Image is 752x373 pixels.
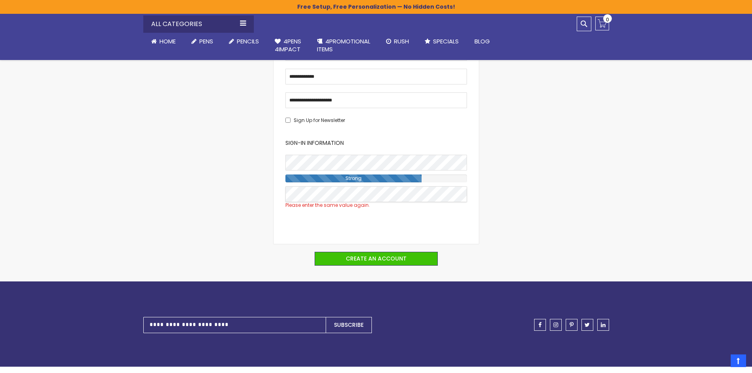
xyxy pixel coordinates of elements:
[417,33,467,50] a: Specials
[309,33,378,58] a: 4PROMOTIONALITEMS
[184,33,221,50] a: Pens
[221,33,267,50] a: Pencils
[315,252,438,266] button: Create an Account
[585,322,590,328] span: twitter
[601,322,606,328] span: linkedin
[731,354,746,367] a: Top
[343,175,364,182] span: Strong
[159,37,176,45] span: Home
[570,322,574,328] span: pinterest
[433,37,459,45] span: Specials
[538,322,542,328] span: facebook
[199,37,213,45] span: Pens
[566,319,578,331] a: pinterest
[237,37,259,45] span: Pencils
[317,37,370,53] span: 4PROMOTIONAL ITEMS
[334,321,364,329] span: Subscribe
[346,255,407,262] span: Create an Account
[606,16,609,23] span: 0
[143,33,184,50] a: Home
[378,33,417,50] a: Rush
[326,317,372,333] button: Subscribe
[394,37,409,45] span: Rush
[467,33,498,50] a: Blog
[581,319,593,331] a: twitter
[474,37,490,45] span: Blog
[534,319,546,331] a: facebook
[285,202,467,208] div: Please enter the same value again.
[294,117,345,124] span: Sign Up for Newsletter
[285,174,422,182] div: Password Strength:
[550,319,562,331] a: instagram
[143,15,254,33] div: All Categories
[597,319,609,331] a: linkedin
[595,17,609,30] a: 0
[267,33,309,58] a: 4Pens4impact
[275,37,301,53] span: 4Pens 4impact
[285,139,344,147] span: Sign-in Information
[553,322,558,328] span: instagram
